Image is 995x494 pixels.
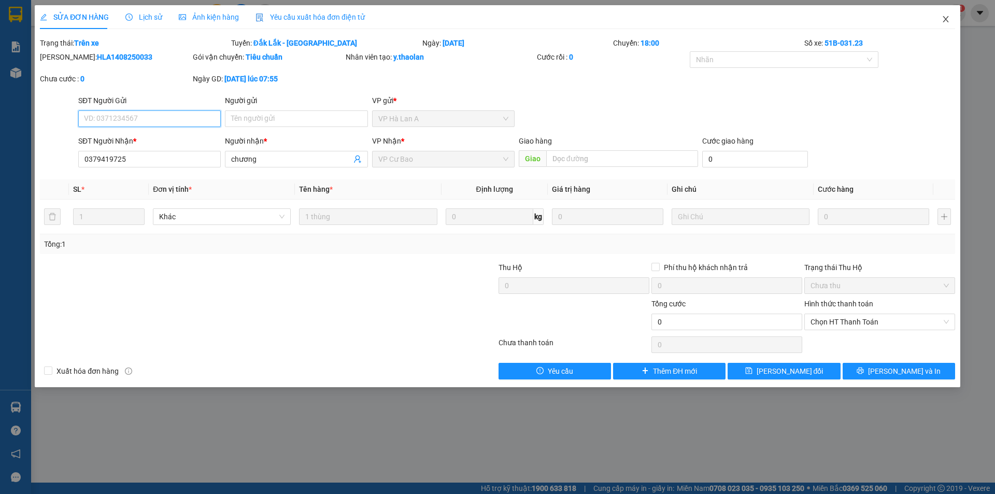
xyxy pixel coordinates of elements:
span: Tổng cước [651,300,686,308]
div: Chuyến: [612,37,803,49]
span: Xuất hóa đơn hàng [52,365,123,377]
span: user-add [353,155,362,163]
span: Chọn HT Thanh Toán [811,314,949,330]
div: Tuyến: [230,37,421,49]
span: Yêu cầu xuất hóa đơn điện tử [255,13,365,21]
span: kg [533,208,544,225]
span: Giao [519,150,546,167]
div: Nhân viên tạo: [346,51,535,63]
div: Trạng thái: [39,37,230,49]
div: Chưa thanh toán [497,337,650,355]
button: plusThêm ĐH mới [613,363,726,379]
span: SỬA ĐƠN HÀNG [40,13,109,21]
b: [DATE] [443,39,464,47]
b: HLA1408250033 [97,53,152,61]
span: Đơn vị tính [153,185,192,193]
b: 18:00 [641,39,659,47]
span: plus [642,367,649,375]
div: Cước rồi : [537,51,688,63]
input: VD: Bàn, Ghế [299,208,437,225]
div: Người nhận [225,135,367,147]
span: Giá trị hàng [552,185,590,193]
input: Cước giao hàng [702,151,808,167]
span: Thu Hộ [499,263,522,272]
button: plus [937,208,951,225]
input: 0 [818,208,929,225]
span: VP Hà Lan A [378,111,508,126]
span: printer [857,367,864,375]
span: Thêm ĐH mới [653,365,697,377]
button: printer[PERSON_NAME] và In [843,363,955,379]
span: picture [179,13,186,21]
div: Ngày GD: [193,73,344,84]
button: Close [931,5,960,34]
label: Cước giao hàng [702,137,754,145]
th: Ghi chú [667,179,814,200]
span: info-circle [125,368,132,375]
span: Phí thu hộ khách nhận trả [660,262,752,273]
div: Người gửi [225,95,367,106]
b: [DATE] lúc 07:55 [224,75,278,83]
button: save[PERSON_NAME] đổi [728,363,840,379]
button: delete [44,208,61,225]
span: Lịch sử [125,13,162,21]
div: Ngày: [421,37,613,49]
b: Đắk Lắk - [GEOGRAPHIC_DATA] [253,39,357,47]
div: Số xe: [803,37,956,49]
div: Trạng thái Thu Hộ [804,262,955,273]
span: SL [73,185,81,193]
div: VP gửi [372,95,515,106]
b: 0 [569,53,573,61]
button: exclamation-circleYêu cầu [499,363,611,379]
input: Dọc đường [546,150,698,167]
b: 51B-031.23 [825,39,863,47]
input: 0 [552,208,663,225]
span: Tên hàng [299,185,333,193]
span: Yêu cầu [548,365,573,377]
div: Chưa cước : [40,73,191,84]
span: exclamation-circle [536,367,544,375]
span: VP Nhận [372,137,401,145]
div: SĐT Người Nhận [78,135,221,147]
span: Ảnh kiện hàng [179,13,239,21]
span: Khác [159,209,285,224]
span: [PERSON_NAME] đổi [757,365,823,377]
span: Giao hàng [519,137,552,145]
b: y.thaolan [393,53,424,61]
b: Tiêu chuẩn [246,53,282,61]
span: Chưa thu [811,278,949,293]
div: Tổng: 1 [44,238,384,250]
span: Cước hàng [818,185,854,193]
span: VP Cư Bao [378,151,508,167]
span: save [745,367,752,375]
span: clock-circle [125,13,133,21]
img: icon [255,13,264,22]
div: [PERSON_NAME]: [40,51,191,63]
div: SĐT Người Gửi [78,95,221,106]
span: Định lượng [476,185,513,193]
div: Gói vận chuyển: [193,51,344,63]
span: [PERSON_NAME] và In [868,365,941,377]
input: Ghi Chú [672,208,809,225]
span: edit [40,13,47,21]
span: close [942,15,950,23]
label: Hình thức thanh toán [804,300,873,308]
b: 0 [80,75,84,83]
b: Trên xe [74,39,99,47]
